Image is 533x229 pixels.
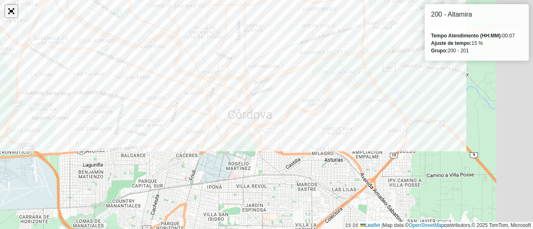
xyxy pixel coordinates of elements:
div: 15 % [431,39,523,47]
span: | [381,222,383,228]
a: OpenStreetMap [409,222,444,228]
strong: Ajuste de tempo: [431,40,471,46]
h6: 200 - Altamira [431,10,523,18]
strong: Grupo: [431,48,448,54]
a: Leaflet [360,222,380,228]
strong: Tempo Atendimento (HH:MM): [431,33,502,39]
div: Map data © contributors,© 2025 TomTom, Microsoft [358,222,533,229]
div: 00:07 [431,32,523,39]
div: 200 - 201 [431,47,523,54]
a: Abrir mapa em tela cheia [5,5,17,17]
